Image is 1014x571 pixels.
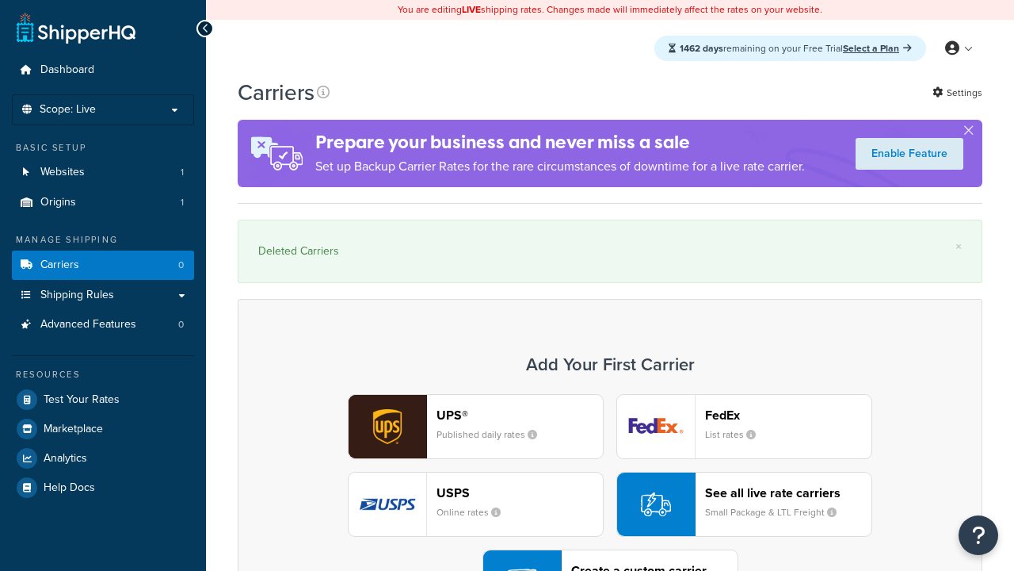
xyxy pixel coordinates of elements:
[238,77,314,108] h1: Carriers
[616,472,872,537] button: See all live rate carriersSmall Package & LTL Freight
[12,251,194,280] a: Carriers 0
[12,368,194,381] div: Resources
[44,393,120,407] span: Test Your Rates
[680,41,723,56] strong: 1462 days
[44,481,95,495] span: Help Docs
[254,355,966,374] h3: Add Your First Carrier
[181,196,184,209] span: 1
[258,240,962,263] div: Deleted Carriers
[856,138,963,170] a: Enable Feature
[436,427,550,442] small: Published daily rates
[44,452,87,466] span: Analytics
[462,2,481,17] b: LIVE
[40,318,136,331] span: Advanced Features
[617,395,695,458] img: fedEx logo
[616,394,872,459] button: fedEx logoFedExList rates
[40,63,94,77] span: Dashboard
[178,259,184,272] span: 0
[12,415,194,443] a: Marketplace
[44,423,103,436] span: Marketplace
[12,251,194,280] li: Carriers
[436,505,513,519] small: Online rates
[959,515,998,555] button: Open Resource Center
[181,166,184,179] span: 1
[12,233,194,247] div: Manage Shipping
[12,444,194,473] a: Analytics
[40,259,79,272] span: Carriers
[40,289,114,302] span: Shipping Rules
[178,318,184,331] span: 0
[436,485,603,500] header: USPS
[40,166,85,179] span: Websites
[12,281,194,310] a: Shipping Rules
[238,120,315,187] img: ad-rules-rateshop-fe6ec290ccb7230408bd80ed9643f0289d75e0ffd9eb532fc0e269fcd187b520.png
[315,155,805,178] p: Set up Backup Carrier Rates for the rare circumstances of downtime for a live rate carrier.
[955,240,962,253] a: ×
[349,395,426,458] img: ups logo
[349,473,426,536] img: usps logo
[705,485,871,500] header: See all live rate carriers
[12,188,194,217] a: Origins 1
[12,385,194,414] a: Test Your Rates
[654,36,926,61] div: remaining on your Free Trial
[932,82,982,104] a: Settings
[843,41,912,56] a: Select a Plan
[705,505,849,519] small: Small Package & LTL Freight
[12,158,194,187] a: Websites 1
[436,408,603,423] header: UPS®
[12,141,194,155] div: Basic Setup
[641,489,671,519] img: icon-carrier-liverate-becf4550.svg
[348,394,604,459] button: ups logoUPS®Published daily rates
[12,188,194,217] li: Origins
[17,12,135,44] a: ShipperHQ Home
[315,129,805,155] h4: Prepare your business and never miss a sale
[40,103,96,117] span: Scope: Live
[40,196,76,209] span: Origins
[705,427,768,442] small: List rates
[12,56,194,85] a: Dashboard
[12,473,194,502] a: Help Docs
[348,472,604,537] button: usps logoUSPSOnline rates
[705,408,871,423] header: FedEx
[12,310,194,339] a: Advanced Features 0
[12,158,194,187] li: Websites
[12,310,194,339] li: Advanced Features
